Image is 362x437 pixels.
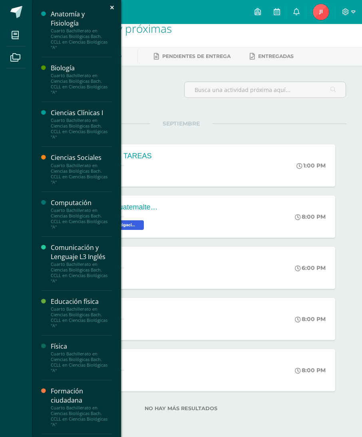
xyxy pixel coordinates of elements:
a: BiologíaCuarto Bachillerato en Ciencias Biológicas Bach. CCLL en Ciencias Biológicas "A" [51,64,111,95]
a: Formación ciudadanaCuarto Bachillerato en Ciencias Biológicas Bach. CCLL en Ciencias Biológicas "A" [51,387,111,427]
a: ComputaciónCuarto Bachillerato en Ciencias Biológicas Bach. CCLL en Ciencias Biológicas "A" [51,198,111,230]
a: Ciencias SocialesCuarto Bachillerato en Ciencias Biológicas Bach. CCLL en Ciencias Biológicas "A" [51,153,111,185]
div: Cuarto Bachillerato en Ciencias Biológicas Bach. CCLL en Ciencias Biológicas "A" [51,405,111,427]
div: Biología [51,64,111,73]
div: Formación ciudadana [51,387,111,405]
div: Educación física [51,297,111,306]
div: Cuarto Bachillerato en Ciencias Biológicas Bach. CCLL en Ciencias Biológicas "A" [51,163,111,185]
a: Anatomía y FisiologíaCuarto Bachillerato en Ciencias Biológicas Bach. CCLL en Ciencias Biológicas... [51,10,111,50]
a: Comunicación y Lenguaje L3 InglésCuarto Bachillerato en Ciencias Biológicas Bach. CCLL en Ciencia... [51,243,111,284]
div: Computación [51,198,111,208]
div: Cuarto Bachillerato en Ciencias Biológicas Bach. CCLL en Ciencias Biológicas "A" [51,261,111,284]
div: Comunicación y Lenguaje L3 Inglés [51,243,111,261]
a: FísicaCuarto Bachillerato en Ciencias Biológicas Bach. CCLL en Ciencias Biológicas "A" [51,342,111,373]
div: Cuarto Bachillerato en Ciencias Biológicas Bach. CCLL en Ciencias Biológicas "A" [51,306,111,329]
div: Cuarto Bachillerato en Ciencias Biológicas Bach. CCLL en Ciencias Biológicas "A" [51,73,111,95]
div: Física [51,342,111,351]
div: Cuarto Bachillerato en Ciencias Biológicas Bach. CCLL en Ciencias Biológicas "A" [51,208,111,230]
div: Cuarto Bachillerato en Ciencias Biológicas Bach. CCLL en Ciencias Biológicas "A" [51,351,111,373]
div: Ciencias Clínicas I [51,108,111,118]
div: Cuarto Bachillerato en Ciencias Biológicas Bach. CCLL en Ciencias Biológicas "A" [51,118,111,140]
a: Ciencias Clínicas ICuarto Bachillerato en Ciencias Biológicas Bach. CCLL en Ciencias Biológicas "A" [51,108,111,140]
div: Anatomía y Fisiología [51,10,111,28]
div: Ciencias Sociales [51,153,111,162]
div: Cuarto Bachillerato en Ciencias Biológicas Bach. CCLL en Ciencias Biológicas "A" [51,28,111,50]
a: Educación físicaCuarto Bachillerato en Ciencias Biológicas Bach. CCLL en Ciencias Biológicas "A" [51,297,111,329]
